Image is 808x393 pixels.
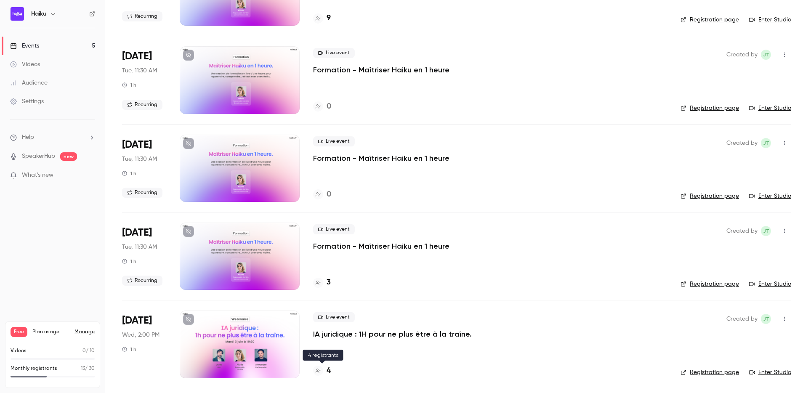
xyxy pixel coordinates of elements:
span: jean Touzet [761,314,771,324]
a: Enter Studio [749,280,791,288]
a: Enter Studio [749,192,791,200]
span: Recurring [122,276,162,286]
span: Plan usage [32,329,69,335]
span: Wed, 2:00 PM [122,331,159,339]
span: What's new [22,171,53,180]
span: Tue, 11:30 AM [122,243,157,251]
span: Live event [313,48,355,58]
h6: Haiku [31,10,46,18]
a: Formation - Maîtriser Haiku en 1 heure [313,241,449,251]
div: 1 h [122,170,136,177]
h4: 4 [327,365,331,377]
a: SpeakerHub [22,152,55,161]
a: Registration page [680,104,739,112]
div: Events [10,42,39,50]
span: jean Touzet [761,138,771,148]
p: Videos [11,347,27,355]
span: Live event [313,224,355,234]
a: Registration page [680,16,739,24]
a: IA juridique : 1H pour ne plus être à la traîne. [313,329,472,339]
a: Registration page [680,192,739,200]
span: Tue, 11:30 AM [122,66,157,75]
img: Haiku [11,7,24,21]
h4: 9 [327,13,331,24]
span: new [60,152,77,161]
span: Recurring [122,188,162,198]
a: Manage [74,329,95,335]
span: Created by [726,314,757,324]
a: Formation - Maîtriser Haiku en 1 heure [313,153,449,163]
a: Enter Studio [749,368,791,377]
div: 1 h [122,258,136,265]
span: Created by [726,138,757,148]
a: 0 [313,189,331,200]
span: Created by [726,226,757,236]
a: Formation - Maîtriser Haiku en 1 heure [313,65,449,75]
span: Recurring [122,11,162,21]
span: jT [763,314,769,324]
div: Audience [10,79,48,87]
div: Sep 2 Tue, 11:30 AM (Europe/Paris) [122,223,166,290]
span: [DATE] [122,226,152,239]
span: jean Touzet [761,50,771,60]
div: Aug 26 Tue, 11:30 AM (Europe/Paris) [122,135,166,202]
a: 0 [313,101,331,112]
span: 13 [81,366,85,371]
h4: 0 [327,189,331,200]
span: [DATE] [122,50,152,63]
span: jT [763,226,769,236]
span: Live event [313,136,355,146]
div: Aug 19 Tue, 11:30 AM (Europe/Paris) [122,46,166,114]
span: jT [763,50,769,60]
span: Free [11,327,27,337]
div: 1 h [122,82,136,88]
span: Live event [313,312,355,322]
a: Registration page [680,280,739,288]
span: [DATE] [122,138,152,151]
span: [DATE] [122,314,152,327]
span: Tue, 11:30 AM [122,155,157,163]
a: 9 [313,13,331,24]
a: 3 [313,277,331,288]
li: help-dropdown-opener [10,133,95,142]
h4: 0 [327,101,331,112]
a: Registration page [680,368,739,377]
span: Help [22,133,34,142]
span: 0 [82,348,86,353]
span: Created by [726,50,757,60]
a: Enter Studio [749,104,791,112]
p: Monthly registrants [11,365,57,372]
p: / 30 [81,365,95,372]
h4: 3 [327,277,331,288]
div: 1 h [122,346,136,353]
span: jean Touzet [761,226,771,236]
span: Recurring [122,100,162,110]
a: Enter Studio [749,16,791,24]
span: jT [763,138,769,148]
div: Sep 10 Wed, 2:00 PM (Europe/Paris) [122,311,166,378]
div: Settings [10,97,44,106]
a: 4 [313,365,331,377]
p: / 10 [82,347,95,355]
div: Videos [10,60,40,69]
